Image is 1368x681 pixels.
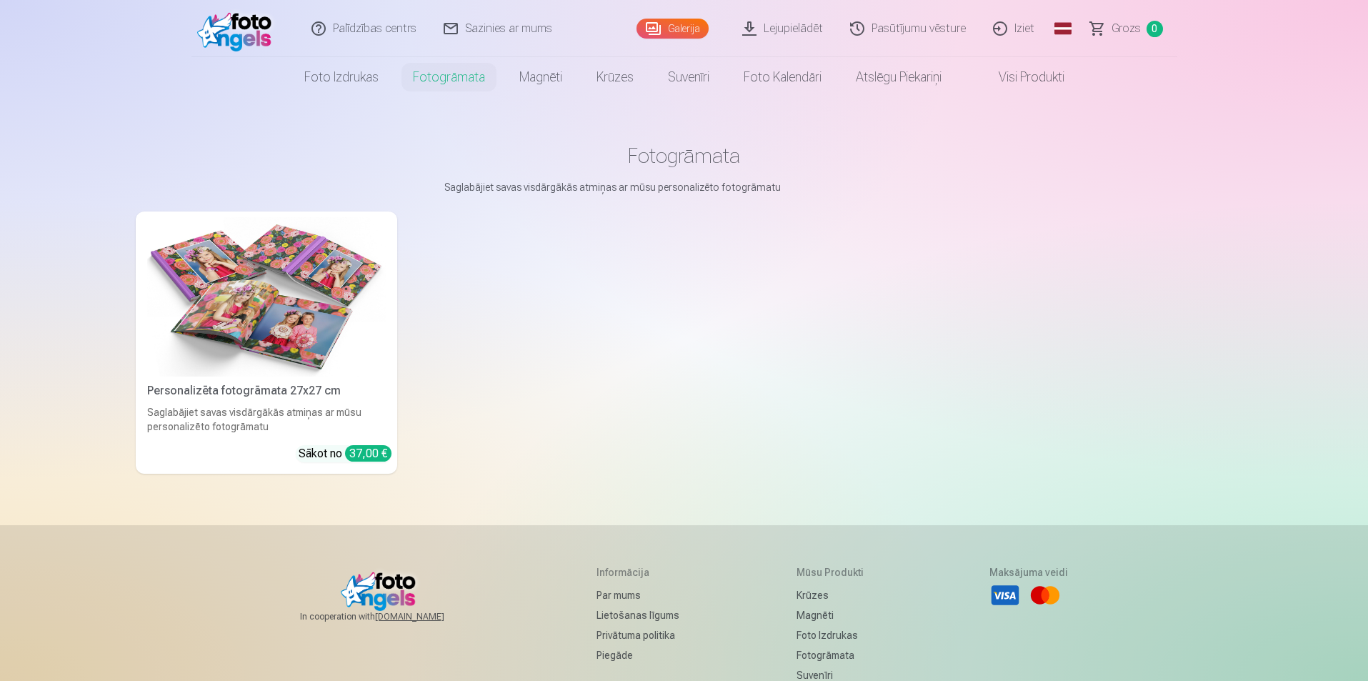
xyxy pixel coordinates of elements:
[596,585,679,605] a: Par mums
[959,57,1082,97] a: Visi produkti
[636,19,709,39] a: Galerija
[651,57,727,97] a: Suvenīri
[989,580,1021,611] li: Visa
[396,57,502,97] a: Fotogrāmata
[147,217,386,377] img: Personalizēta fotogrāmata 27x27 cm
[596,605,679,625] a: Lietošanas līgums
[797,645,872,665] a: Fotogrāmata
[989,565,1068,580] h5: Maksājuma veidi
[797,565,872,580] h5: Mūsu produkti
[727,57,839,97] a: Foto kalendāri
[375,611,479,622] a: [DOMAIN_NAME]
[797,585,872,605] a: Krūzes
[444,180,924,194] p: Saglabājiet savas visdārgākās atmiņas ar mūsu personalizēto fotogrāmatu
[502,57,579,97] a: Magnēti
[141,405,391,434] div: Saglabājiet savas visdārgākās atmiņas ar mūsu personalizēto fotogrāmatu
[596,625,679,645] a: Privātuma politika
[197,6,279,51] img: /fa1
[299,445,391,462] div: Sākot no
[596,565,679,580] h5: Informācija
[839,57,959,97] a: Atslēgu piekariņi
[797,625,872,645] a: Foto izdrukas
[287,57,396,97] a: Foto izdrukas
[1147,21,1163,37] span: 0
[136,212,397,474] a: Personalizēta fotogrāmata 27x27 cmPersonalizēta fotogrāmata 27x27 cmSaglabājiet savas visdārgākās...
[596,645,679,665] a: Piegāde
[1112,20,1141,37] span: Grozs
[147,143,1222,169] h1: Fotogrāmata
[1029,580,1061,611] li: Mastercard
[300,611,479,622] span: In cooperation with
[345,445,391,462] div: 37,00 €
[579,57,651,97] a: Krūzes
[141,382,391,399] div: Personalizēta fotogrāmata 27x27 cm
[797,605,872,625] a: Magnēti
